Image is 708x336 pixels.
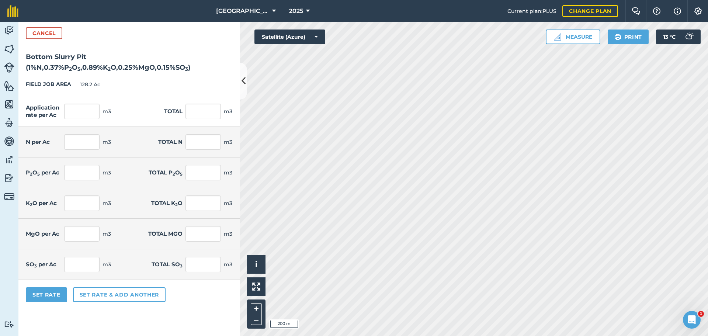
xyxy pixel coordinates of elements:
span: i [255,260,257,269]
sub: 2 [173,172,175,177]
button: Set rate & add another [73,287,166,302]
label: Total P O [149,168,183,177]
span: m3 [224,138,232,146]
a: Change plan [562,5,618,17]
span: m3 [224,199,232,207]
iframe: Intercom live chat [683,311,701,329]
img: Two speech bubbles overlapping with the left bubble in the forefront [632,7,641,15]
button: i [247,255,265,274]
label: MgO per Ac [26,230,61,238]
span: 2025 [289,7,303,15]
img: svg+xml;base64,PHN2ZyB4bWxucz0iaHR0cDovL3d3dy53My5vcmcvMjAwMC9zdmciIHdpZHRoPSI1NiIgaGVpZ2h0PSI2MC... [4,99,14,110]
span: m3 [224,107,232,115]
label: Total K O [151,199,183,208]
img: svg+xml;base64,PD94bWwgdmVyc2lvbj0iMS4wIiBlbmNvZGluZz0idXRmLTgiPz4KPCEtLSBHZW5lcmF0b3I6IEFkb2JlIE... [4,25,14,36]
sub: 2 [69,66,72,72]
h2: Bottom Slurry Pit [18,44,240,73]
label: Total [164,107,183,116]
img: svg+xml;base64,PD94bWwgdmVyc2lvbj0iMS4wIiBlbmNvZGluZz0idXRmLTgiPz4KPCEtLSBHZW5lcmF0b3I6IEFkb2JlIE... [681,30,696,44]
span: 1 [698,311,704,317]
button: Satellite (Azure) [254,30,325,44]
sub: 3 [34,263,37,269]
img: svg+xml;base64,PD94bWwgdmVyc2lvbj0iMS4wIiBlbmNvZGluZz0idXRmLTgiPz4KPCEtLSBHZW5lcmF0b3I6IEFkb2JlIE... [4,321,14,328]
img: svg+xml;base64,PD94bWwgdmVyc2lvbj0iMS4wIiBlbmNvZGluZz0idXRmLTgiPz4KPCEtLSBHZW5lcmF0b3I6IEFkb2JlIE... [4,154,14,165]
button: Measure [546,30,600,44]
sub: 2 [30,172,32,177]
button: + [251,303,262,314]
span: m3 [103,260,111,269]
label: N per Ac [26,138,61,146]
sub: 5 [180,172,183,177]
label: K O per Ac [26,200,61,207]
span: Current plan : PLUS [507,7,556,15]
img: svg+xml;base64,PHN2ZyB4bWxucz0iaHR0cDovL3d3dy53My5vcmcvMjAwMC9zdmciIHdpZHRoPSIxNyIgaGVpZ2h0PSIxNy... [674,7,681,15]
button: – [251,314,262,325]
sub: 2 [30,202,32,207]
sub: 2 [175,202,178,207]
button: Set Rate [26,287,67,302]
span: 128.2 Ac [80,80,100,89]
img: A question mark icon [652,7,661,15]
sub: 5 [37,172,40,177]
img: A cog icon [694,7,702,15]
img: fieldmargin Logo [7,5,18,17]
button: Print [608,30,649,44]
label: Total N [158,138,183,146]
span: [GEOGRAPHIC_DATA] [216,7,269,15]
label: FIELD JOB AREA [26,80,71,89]
img: svg+xml;base64,PHN2ZyB4bWxucz0iaHR0cDovL3d3dy53My5vcmcvMjAwMC9zdmciIHdpZHRoPSIxOSIgaGVpZ2h0PSIyNC... [614,32,621,41]
img: svg+xml;base64,PD94bWwgdmVyc2lvbj0iMS4wIiBlbmNvZGluZz0idXRmLTgiPz4KPCEtLSBHZW5lcmF0b3I6IEFkb2JlIE... [4,191,14,202]
label: Total MgO [148,229,183,238]
span: m3 [103,107,111,115]
label: P O per Ac [26,169,61,176]
button: 13 °C [656,30,701,44]
span: m3 [224,230,232,238]
img: svg+xml;base64,PHN2ZyB4bWxucz0iaHR0cDovL3d3dy53My5vcmcvMjAwMC9zdmciIHdpZHRoPSI1NiIgaGVpZ2h0PSI2MC... [4,44,14,55]
img: svg+xml;base64,PD94bWwgdmVyc2lvbj0iMS4wIiBlbmNvZGluZz0idXRmLTgiPz4KPCEtLSBHZW5lcmF0b3I6IEFkb2JlIE... [4,173,14,184]
span: m3 [103,199,111,207]
label: SO per Ac [26,261,61,268]
sub: 3 [185,66,188,72]
img: Ruler icon [554,33,561,41]
sub: 2 [108,66,111,72]
label: Application rate per Ac [26,104,61,119]
img: Four arrows, one pointing top left, one top right, one bottom right and the last bottom left [252,283,260,291]
strong: ( 1 % N , 0.37 % P O , 0.89 % K O , 0.25 % MgO , 0.15 % SO ) [26,63,190,72]
span: m3 [224,169,232,177]
sub: 3 [180,263,183,269]
button: Cancel [26,27,62,39]
span: m3 [103,138,111,146]
img: svg+xml;base64,PD94bWwgdmVyc2lvbj0iMS4wIiBlbmNvZGluZz0idXRmLTgiPz4KPCEtLSBHZW5lcmF0b3I6IEFkb2JlIE... [4,62,14,73]
sub: 5 [77,66,80,72]
span: 13 ° C [663,30,676,44]
span: m3 [224,260,232,269]
span: m3 [103,230,111,238]
img: svg+xml;base64,PHN2ZyB4bWxucz0iaHR0cDovL3d3dy53My5vcmcvMjAwMC9zdmciIHdpZHRoPSI1NiIgaGVpZ2h0PSI2MC... [4,80,14,91]
img: svg+xml;base64,PD94bWwgdmVyc2lvbj0iMS4wIiBlbmNvZGluZz0idXRmLTgiPz4KPCEtLSBHZW5lcmF0b3I6IEFkb2JlIE... [4,117,14,128]
img: svg+xml;base64,PD94bWwgdmVyc2lvbj0iMS4wIiBlbmNvZGluZz0idXRmLTgiPz4KPCEtLSBHZW5lcmF0b3I6IEFkb2JlIE... [4,136,14,147]
label: Total SO [152,260,183,269]
span: m3 [103,169,111,177]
